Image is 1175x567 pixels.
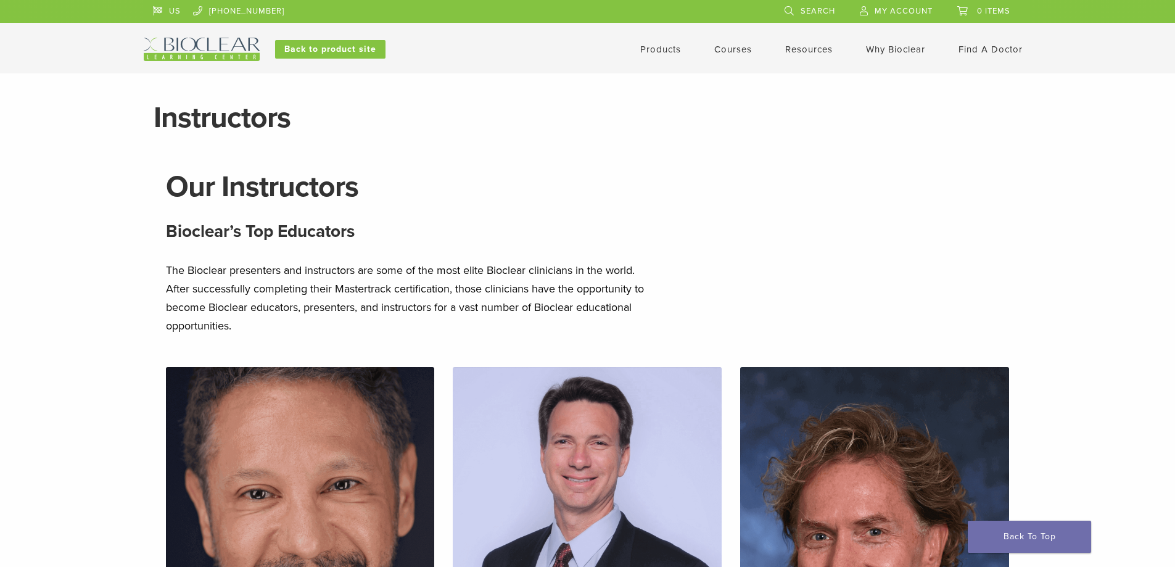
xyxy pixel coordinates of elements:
h1: Our Instructors [166,172,1010,202]
a: Back To Top [968,521,1091,553]
img: Bioclear [144,38,260,61]
span: Search [801,6,835,16]
a: Find A Doctor [959,44,1023,55]
h3: Bioclear’s Top Educators [166,217,1010,246]
a: Courses [714,44,752,55]
a: Products [640,44,681,55]
span: My Account [875,6,933,16]
p: The Bioclear presenters and instructors are some of the most elite Bioclear clinicians in the wor... [166,261,659,335]
a: Resources [785,44,833,55]
span: 0 items [977,6,1010,16]
a: Back to product site [275,40,385,59]
a: Why Bioclear [866,44,925,55]
h1: Instructors [154,103,1022,133]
